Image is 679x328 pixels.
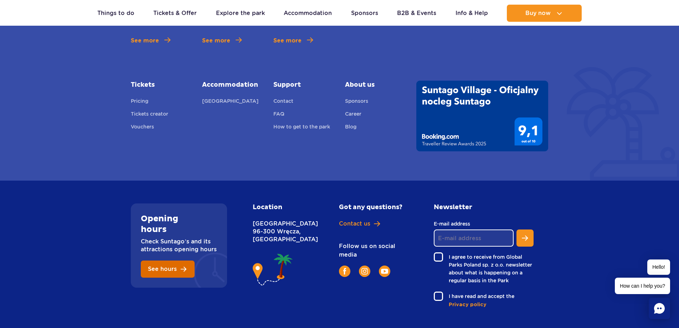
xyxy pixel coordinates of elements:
a: Info & Help [456,5,488,22]
span: Privacy policy [449,301,487,308]
img: YouTube [381,269,388,274]
div: Chat [649,298,670,319]
a: Tickets [131,81,191,89]
h2: Location [253,203,308,211]
span: See more [202,36,230,45]
a: See more [131,36,170,45]
span: Hello! [647,259,670,275]
a: Sponsors [351,5,378,22]
a: Sponsors [345,97,368,107]
a: Pricing [131,97,148,107]
a: Vouchers [131,123,154,133]
a: Contact us [339,220,408,228]
h2: Got any questions? [339,203,408,211]
button: Subscribe to newsletter [516,229,534,247]
p: Follow us on social media [339,242,408,259]
img: Instagram [361,268,368,274]
a: Explore the park [216,5,265,22]
h2: Newsletter [434,203,534,211]
a: Privacy policy [449,301,534,308]
a: Blog [345,123,356,133]
a: B2B & Events [397,5,436,22]
label: I have read and accept the [434,292,534,301]
a: How to get to the park [273,123,330,133]
p: [GEOGRAPHIC_DATA] 96-300 Wręcza, [GEOGRAPHIC_DATA] [253,220,308,243]
label: E-mail address [434,220,514,228]
span: Buy now [525,10,551,16]
span: About us [345,81,406,89]
label: I agree to receive from Global Parks Poland sp. z o.o. newsletter about what is happening on a re... [434,252,534,284]
button: Buy now [507,5,582,22]
a: See more [273,36,313,45]
span: How can I help you? [615,278,670,294]
a: FAQ [273,110,284,120]
a: [GEOGRAPHIC_DATA] [202,97,258,107]
span: Contact us [339,220,370,228]
span: See more [273,36,302,45]
h2: Opening hours [141,213,217,235]
a: See more [202,36,242,45]
p: Check Suntago’s and its attractions opening hours [141,238,217,253]
a: See hours [141,261,195,278]
a: Tickets & Offer [153,5,197,22]
span: See more [131,36,159,45]
a: Accommodation [284,5,332,22]
a: Career [345,110,361,120]
img: Facebook [343,268,346,274]
a: Things to do [97,5,134,22]
span: See hours [148,266,177,272]
img: Traveller Review Awards 2025' od Booking.com dla Suntago Village - wynik 9.1/10 [416,81,548,151]
input: E-mail address [434,229,514,247]
a: Contact [273,97,293,107]
a: Tickets creator [131,110,168,120]
a: Accommodation [202,81,263,89]
a: Support [273,81,334,89]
